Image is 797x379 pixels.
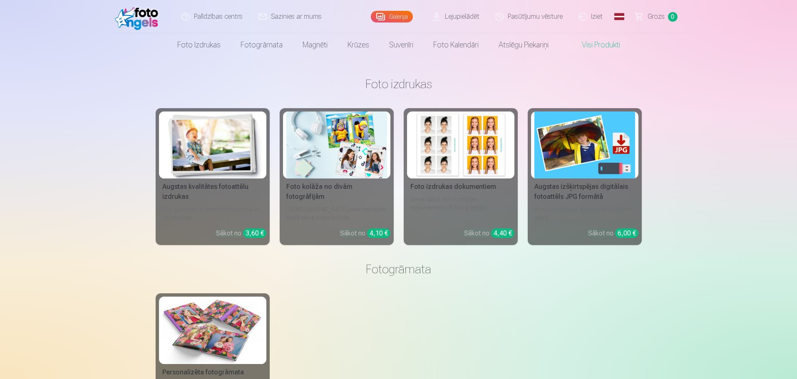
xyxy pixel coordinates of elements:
[162,77,635,92] h3: Foto izdrukas
[534,111,635,178] img: Augstas izšķirtspējas digitālais fotoattēls JPG formātā
[407,182,514,192] div: Foto izdrukas dokumentiem
[464,228,514,238] div: Sākot no
[216,228,266,238] div: Sākot no
[162,111,263,178] img: Augstas kvalitātes fotoattēlu izdrukas
[167,33,231,57] a: Foto izdrukas
[115,3,163,30] img: /fa1
[367,228,390,238] div: 4,10 €
[668,12,678,22] span: 0
[159,182,266,202] div: Augstas kvalitātes fotoattēlu izdrukas
[489,33,559,57] a: Atslēgu piekariņi
[423,33,489,57] a: Foto kalendāri
[588,228,638,238] div: Sākot no
[340,228,390,238] div: Sākot no
[371,11,413,22] a: Galerija
[159,205,266,222] div: 210 gsm papīrs, piesātināta krāsa un detalizācija
[491,228,514,238] div: 4,40 €
[379,33,423,57] a: Suvenīri
[531,205,638,222] div: Iemūžiniet savas atmiņas ērtā digitālā veidā
[528,108,642,245] a: Augstas izšķirtspējas digitālais fotoattēls JPG formātāAugstas izšķirtspējas digitālais fotoattēl...
[410,111,511,178] img: Foto izdrukas dokumentiem
[156,108,270,245] a: Augstas kvalitātes fotoattēlu izdrukasAugstas kvalitātes fotoattēlu izdrukas210 gsm papīrs, piesā...
[615,228,638,238] div: 6,00 €
[648,12,665,22] span: Grozs
[243,228,266,238] div: 3,60 €
[231,33,293,57] a: Fotogrāmata
[407,195,514,222] div: Universālas foto izdrukas dokumentiem (6 fotogrāfijas)
[162,262,635,277] h3: Fotogrāmata
[280,108,394,245] a: Foto kolāža no divām fotogrāfijāmFoto kolāža no divām fotogrāfijām[DEMOGRAPHIC_DATA] neaizmirstam...
[404,108,518,245] a: Foto izdrukas dokumentiemFoto izdrukas dokumentiemUniversālas foto izdrukas dokumentiem (6 fotogr...
[338,33,379,57] a: Krūzes
[559,33,630,57] a: Visi produkti
[286,111,387,178] img: Foto kolāža no divām fotogrāfijām
[531,182,638,202] div: Augstas izšķirtspējas digitālais fotoattēls JPG formātā
[162,297,263,364] img: Personalizēta fotogrāmata 27x27 cm
[283,205,390,222] div: [DEMOGRAPHIC_DATA] neaizmirstami mirkļi vienā skaistā bildē
[293,33,338,57] a: Magnēti
[283,182,390,202] div: Foto kolāža no divām fotogrāfijām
